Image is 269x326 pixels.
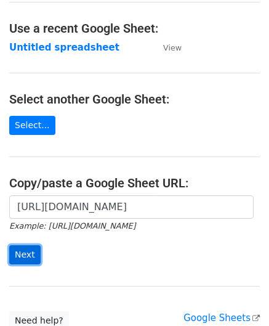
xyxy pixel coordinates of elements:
[9,21,260,36] h4: Use a recent Google Sheet:
[9,195,254,219] input: Paste your Google Sheet URL here
[9,245,41,264] input: Next
[183,312,260,324] a: Google Sheets
[9,116,55,135] a: Select...
[151,42,182,53] a: View
[9,92,260,107] h4: Select another Google Sheet:
[9,176,260,190] h4: Copy/paste a Google Sheet URL:
[9,221,135,230] small: Example: [URL][DOMAIN_NAME]
[163,43,182,52] small: View
[207,267,269,326] iframe: Chat Widget
[9,42,119,53] a: Untitled spreadsheet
